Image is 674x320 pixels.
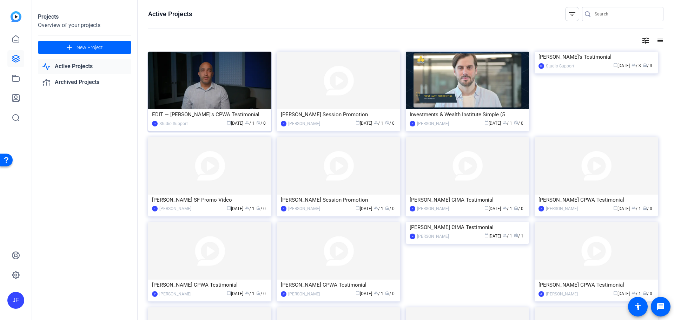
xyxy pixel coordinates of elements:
[356,121,372,126] span: [DATE]
[356,291,360,295] span: calendar_today
[152,121,158,126] div: SS
[385,121,395,126] span: / 0
[245,121,255,126] span: / 1
[410,222,525,233] div: [PERSON_NAME] CIMA Testimonial
[256,121,266,126] span: / 0
[641,36,650,45] mat-icon: tune
[245,291,255,296] span: / 1
[77,44,103,51] span: New Project
[356,206,372,211] span: [DATE]
[634,302,642,311] mat-icon: accessibility
[227,121,243,126] span: [DATE]
[385,206,395,211] span: / 0
[643,63,647,67] span: radio
[632,291,636,295] span: group
[410,206,415,211] div: JF
[632,63,636,67] span: group
[374,121,383,126] span: / 1
[38,59,131,74] a: Active Projects
[281,121,286,126] div: JF
[245,120,249,125] span: group
[613,63,617,67] span: calendar_today
[288,205,320,212] div: [PERSON_NAME]
[152,206,158,211] div: JF
[503,120,507,125] span: group
[538,206,544,211] div: JF
[546,290,578,298] div: [PERSON_NAME]
[514,121,523,126] span: / 0
[288,120,320,127] div: [PERSON_NAME]
[281,206,286,211] div: JF
[546,63,574,70] div: Studio Support
[484,121,501,126] span: [DATE]
[385,291,389,295] span: radio
[595,10,658,18] input: Search
[159,120,188,127] div: Studio Support
[410,121,415,126] div: JF
[417,205,449,212] div: [PERSON_NAME]
[7,292,24,309] div: JF
[538,52,654,62] div: [PERSON_NAME]'s Testimonial
[632,63,641,68] span: / 3
[374,206,378,210] span: group
[613,291,617,295] span: calendar_today
[503,206,507,210] span: group
[288,290,320,298] div: [PERSON_NAME]
[632,291,641,296] span: / 1
[514,120,518,125] span: radio
[256,206,260,210] span: radio
[65,43,74,52] mat-icon: add
[514,206,518,210] span: radio
[514,234,523,239] span: / 1
[281,291,286,297] div: JF
[152,291,158,297] div: JF
[227,206,231,210] span: calendar_today
[417,233,449,240] div: [PERSON_NAME]
[385,291,395,296] span: / 0
[159,205,191,212] div: [PERSON_NAME]
[613,63,630,68] span: [DATE]
[538,291,544,297] div: JF
[613,206,617,210] span: calendar_today
[256,291,266,296] span: / 0
[410,109,525,120] div: Investments & Wealth Institute Simple (5
[374,291,378,295] span: group
[356,206,360,210] span: calendar_today
[256,206,266,211] span: / 0
[538,63,544,69] div: SS
[632,206,636,210] span: group
[643,291,652,296] span: / 0
[245,291,249,295] span: group
[503,121,512,126] span: / 1
[256,291,260,295] span: radio
[245,206,249,210] span: group
[281,280,396,290] div: [PERSON_NAME] CPWA Testimonial
[227,291,231,295] span: calendar_today
[514,206,523,211] span: / 0
[643,63,652,68] span: / 3
[38,75,131,90] a: Archived Projects
[152,109,267,120] div: EDIT — [PERSON_NAME]'s CPWA Testimonial
[514,233,518,237] span: radio
[38,21,131,30] div: Overview of your projects
[410,234,415,239] div: JF
[374,206,383,211] span: / 1
[410,195,525,205] div: [PERSON_NAME] CIMA Testimonial
[11,11,21,22] img: blue-gradient.svg
[281,109,396,120] div: [PERSON_NAME] Session Promotion
[568,10,576,18] mat-icon: filter_list
[632,206,641,211] span: / 1
[227,291,243,296] span: [DATE]
[484,206,501,211] span: [DATE]
[152,195,267,205] div: [PERSON_NAME] SF Promo Video
[538,280,654,290] div: [PERSON_NAME] CPWA Testimonial
[374,120,378,125] span: group
[613,206,630,211] span: [DATE]
[38,41,131,54] button: New Project
[38,13,131,21] div: Projects
[281,195,396,205] div: [PERSON_NAME] Session Promotion
[256,120,260,125] span: radio
[356,120,360,125] span: calendar_today
[148,10,192,18] h1: Active Projects
[374,291,383,296] span: / 1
